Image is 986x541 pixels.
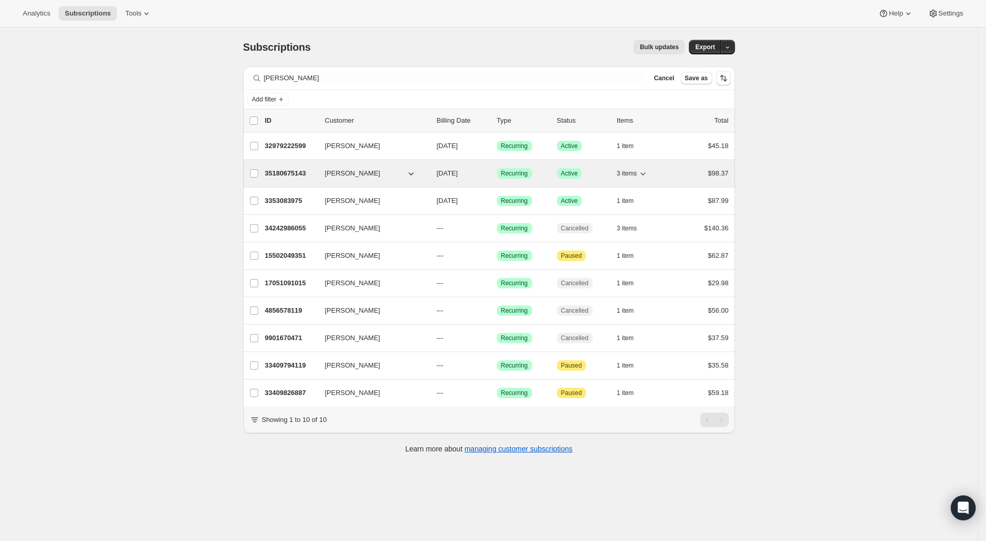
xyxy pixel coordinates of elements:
[405,444,572,454] p: Learn more about
[252,95,276,104] span: Add filter
[325,168,380,179] span: [PERSON_NAME]
[437,279,444,287] span: ---
[617,248,645,263] button: 1 item
[561,334,588,342] span: Cancelled
[325,141,380,151] span: [PERSON_NAME]
[561,252,582,260] span: Paused
[325,223,380,233] span: [PERSON_NAME]
[265,331,729,345] div: 9901670471[PERSON_NAME]---SuccessRecurringCancelled1 item$37.59
[501,361,528,370] span: Recurring
[501,389,528,397] span: Recurring
[243,41,311,53] span: Subscriptions
[501,142,528,150] span: Recurring
[262,415,327,425] p: Showing 1 to 10 of 10
[708,306,729,314] span: $56.00
[437,224,444,232] span: ---
[501,334,528,342] span: Recurring
[617,224,637,232] span: 3 items
[319,275,422,291] button: [PERSON_NAME]
[265,248,729,263] div: 15502049351[PERSON_NAME]---SuccessRecurringAttentionPaused1 item$62.87
[265,196,317,206] p: 3353083975
[708,252,729,259] span: $62.87
[325,251,380,261] span: [PERSON_NAME]
[265,139,729,153] div: 32979222599[PERSON_NAME][DATE]SuccessRecurringSuccessActive1 item$45.18
[437,361,444,369] span: ---
[501,224,528,232] span: Recurring
[708,361,729,369] span: $35.58
[265,251,317,261] p: 15502049351
[561,224,588,232] span: Cancelled
[437,197,458,204] span: [DATE]
[617,276,645,290] button: 1 item
[714,115,728,126] p: Total
[501,197,528,205] span: Recurring
[265,194,729,208] div: 3353083975[PERSON_NAME][DATE]SuccessRecurringSuccessActive1 item$87.99
[617,334,634,342] span: 1 item
[617,389,634,397] span: 1 item
[265,305,317,316] p: 4856578119
[617,169,637,178] span: 3 items
[872,6,919,21] button: Help
[265,388,317,398] p: 33409826887
[437,252,444,259] span: ---
[561,142,578,150] span: Active
[265,115,729,126] div: IDCustomerBilling DateTypeStatusItemsTotal
[634,40,685,54] button: Bulk updates
[119,6,158,21] button: Tools
[23,9,50,18] span: Analytics
[617,386,645,400] button: 1 item
[58,6,117,21] button: Subscriptions
[501,252,528,260] span: Recurring
[247,93,289,106] button: Add filter
[265,141,317,151] p: 32979222599
[617,115,669,126] div: Items
[561,361,582,370] span: Paused
[650,72,678,84] button: Cancel
[557,115,609,126] p: Status
[265,303,729,318] div: 4856578119[PERSON_NAME]---SuccessRecurringCancelled1 item$56.00
[325,388,380,398] span: [PERSON_NAME]
[325,196,380,206] span: [PERSON_NAME]
[264,71,644,85] input: Filter subscribers
[497,115,549,126] div: Type
[951,495,976,520] div: Open Intercom Messenger
[437,334,444,342] span: ---
[319,193,422,209] button: [PERSON_NAME]
[265,333,317,343] p: 9901670471
[265,166,729,181] div: 35180675143[PERSON_NAME][DATE]SuccessRecurringSuccessActive3 items$98.37
[437,306,444,314] span: ---
[708,142,729,150] span: $45.18
[561,279,588,287] span: Cancelled
[708,169,729,177] span: $98.37
[617,358,645,373] button: 1 item
[617,303,645,318] button: 1 item
[561,197,578,205] span: Active
[501,279,528,287] span: Recurring
[265,168,317,179] p: 35180675143
[640,43,679,51] span: Bulk updates
[265,276,729,290] div: 17051091015[PERSON_NAME]---SuccessRecurringCancelled1 item$29.98
[689,40,721,54] button: Export
[319,220,422,237] button: [PERSON_NAME]
[654,74,674,82] span: Cancel
[617,306,634,315] span: 1 item
[617,331,645,345] button: 1 item
[65,9,111,18] span: Subscriptions
[265,278,317,288] p: 17051091015
[716,71,731,85] button: Sort the results
[319,330,422,346] button: [PERSON_NAME]
[437,389,444,397] span: ---
[700,413,729,427] nav: Pagination
[617,252,634,260] span: 1 item
[265,221,729,236] div: 34242986055[PERSON_NAME]---SuccessRecurringCancelled3 items$140.36
[617,139,645,153] button: 1 item
[437,169,458,177] span: [DATE]
[695,43,715,51] span: Export
[617,197,634,205] span: 1 item
[265,386,729,400] div: 33409826887[PERSON_NAME]---SuccessRecurringAttentionPaused1 item$59.18
[265,223,317,233] p: 34242986055
[319,165,422,182] button: [PERSON_NAME]
[708,197,729,204] span: $87.99
[325,305,380,316] span: [PERSON_NAME]
[561,306,588,315] span: Cancelled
